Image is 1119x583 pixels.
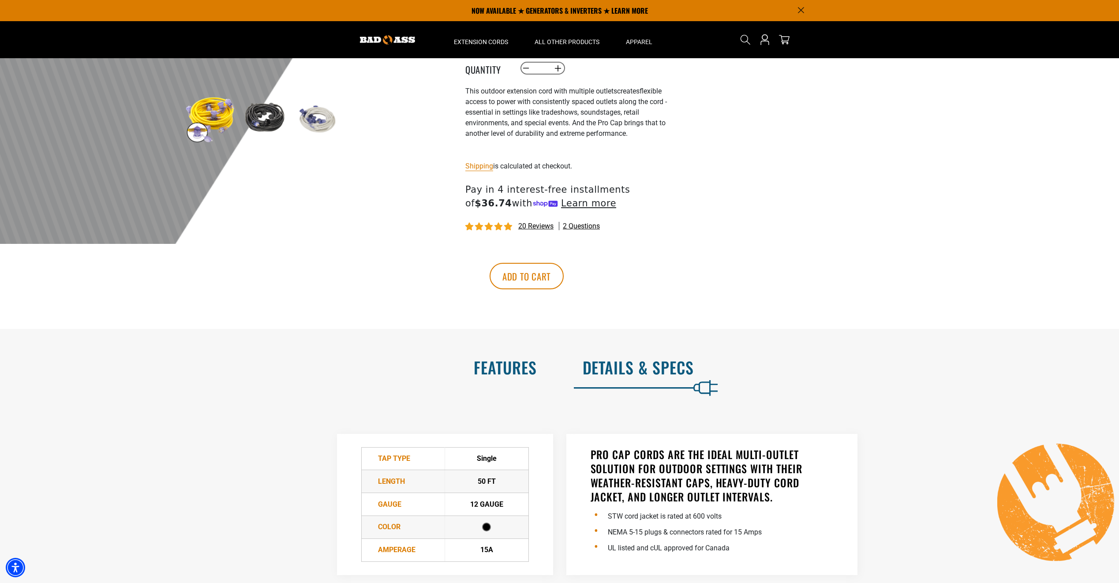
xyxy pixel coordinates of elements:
summary: Apparel [613,21,666,58]
td: Color [361,516,445,539]
summary: Search [738,33,752,47]
td: Gauge [361,493,445,516]
td: 15A [445,538,529,561]
div: Accessibility Menu [6,558,25,577]
h2: Details & Specs [583,358,1101,377]
span: This outdoor extension cord with multiple outlets [465,87,617,95]
span: 4.80 stars [465,223,514,231]
span: 20 reviews [518,222,554,230]
summary: Extension Cords [441,21,521,58]
img: white [292,93,343,144]
td: Single [445,447,529,470]
span: creates [617,87,640,95]
td: Amperage [361,538,445,561]
div: 12 GAUGE [445,499,528,510]
img: yellow [185,93,236,144]
div: is calculated at checkout. [465,160,681,172]
div: 50 FT [445,476,528,487]
summary: All Other Products [521,21,613,58]
span: 2 questions [563,221,600,231]
a: Shipping [465,162,493,170]
label: Quantity [465,63,509,74]
p: flexible access to power with consistently spaced outlets along the cord - essential in settings ... [465,86,681,139]
span: All Other Products [535,38,599,46]
a: cart [777,34,791,45]
img: black [238,93,289,144]
button: Add to cart [490,263,564,289]
li: NEMA 5-15 plugs & connectors rated for 15 Amps [608,523,833,539]
h3: Pro Cap cords are the ideal multi-outlet solution for outdoor settings with their weather-resista... [591,447,833,504]
li: STW cord jacket is rated at 600 volts [608,507,833,523]
a: Open this option [758,21,772,58]
td: TAP Type [361,447,445,470]
span: Apparel [626,38,652,46]
td: Length [361,470,445,493]
img: Bad Ass Extension Cords [360,35,415,45]
span: Extension Cords [454,38,508,46]
li: UL listed and cUL approved for Canada [608,539,833,555]
h2: Features [19,358,537,377]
